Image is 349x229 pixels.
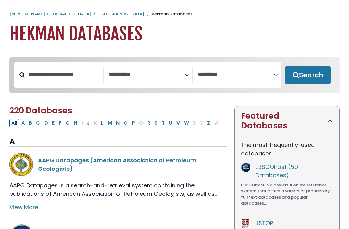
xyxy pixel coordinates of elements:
button: Submit for Search Results [285,66,331,84]
button: Filter Results D [42,119,50,127]
button: Featured Databases [235,106,339,136]
button: Filter Results F [57,119,63,127]
h3: A [9,137,227,147]
button: Filter Results C [34,119,42,127]
a: JSTOR [255,219,273,227]
textarea: Search [198,71,274,78]
p: EBSCOhost is a powerful online reference system that offers a variety of proprietary full text da... [241,182,333,206]
span: 220 Databases [9,105,72,116]
button: Filter Results R [145,119,152,127]
a: AAPG Datapages (American Association of Petroleum Geologists) [38,156,196,173]
nav: breadcrumb [9,11,340,17]
button: Filter Results V [174,119,182,127]
button: Filter Results M [106,119,114,127]
li: Hekman Databases [144,11,192,17]
button: Filter Results A [19,119,27,127]
button: Filter Results E [50,119,56,127]
button: Filter Results P [130,119,137,127]
button: Filter Results B [27,119,34,127]
div: Alpha-list to filter by first letter of database name [9,119,221,127]
a: View More [9,203,38,211]
button: Filter Results Z [205,119,212,127]
button: Filter Results H [72,119,79,127]
button: Filter Results T [160,119,167,127]
button: Filter Results S [153,119,159,127]
button: Filter Results U [167,119,174,127]
button: All [9,119,19,127]
a: [GEOGRAPHIC_DATA] [98,11,144,17]
textarea: Search [109,71,185,78]
a: EBSCOhost (50+ Databases) [255,163,302,179]
h1: Hekman Databases [9,23,340,44]
button: Filter Results N [114,119,121,127]
p: The most frequently-used databases [241,141,333,158]
button: Filter Results O [122,119,130,127]
button: Filter Results I [79,119,84,127]
input: Search database by title or keyword [25,70,103,80]
button: Filter Results J [85,119,92,127]
button: Filter Results W [182,119,191,127]
button: Filter Results G [64,119,72,127]
a: [PERSON_NAME][GEOGRAPHIC_DATA] [9,11,91,17]
p: AAPG Datapages is a search-and-retrieval system containing the publications of American Associati... [9,181,227,198]
nav: Search filters [9,57,340,93]
button: Filter Results L [99,119,105,127]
